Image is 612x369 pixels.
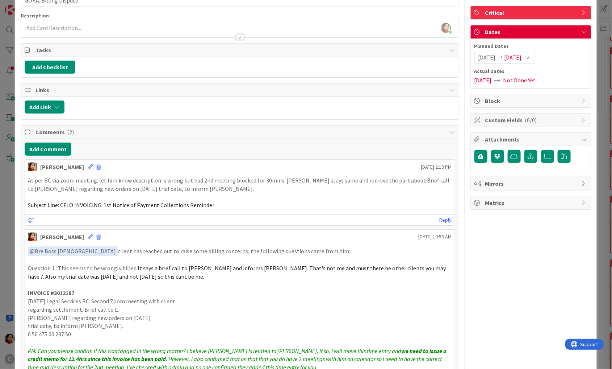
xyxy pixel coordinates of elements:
[28,176,452,193] p: As per BC via zoom meeting: let him know description is wrong but had 2nd meeting blocked for 30m...
[474,67,587,75] span: Actual Dates
[35,86,446,94] span: Links
[30,247,35,255] span: @
[441,23,451,33] img: ZE7sHxBjl6aIQZ7EmcD5y5U36sLYn9QN.jpeg
[28,265,447,280] span: It says a brief call to [PERSON_NAME] and informs [PERSON_NAME]. That's not me and must there be ...
[504,53,522,62] span: [DATE]
[67,128,74,136] span: ( 2 )
[485,198,578,207] span: Metrics
[28,322,452,330] p: trial date, to inform [PERSON_NAME].
[35,46,446,54] span: Tasks
[440,216,452,225] a: Reply
[28,246,452,256] p: client has reached out to raise some billing concerns, the following questions came from him:
[419,233,452,241] span: [DATE] 10:50 AM
[28,289,74,296] strong: INVOICE #3012187
[474,42,587,50] span: Planned Dates
[28,233,37,241] img: PM
[28,330,452,339] p: 0.50 475.00 237.50
[474,76,492,85] span: [DATE]
[478,53,496,62] span: [DATE]
[40,163,84,171] div: [PERSON_NAME]
[21,12,49,19] span: Description
[485,97,578,105] span: Block
[28,163,37,171] img: PM
[28,264,452,280] p: Question 1 : This seems to be wrongly billed.
[28,201,214,209] span: Subject Line: CFLO INVOICING: 1st Notice of Payment Collections Reminder
[28,314,452,322] p: [PERSON_NAME] regarding new orders on [DATE]
[485,135,578,144] span: Attachments
[25,143,71,156] button: Add Comment
[503,76,536,85] span: Not Done Yet
[485,179,578,188] span: Mirrors
[525,116,537,124] span: ( 0/0 )
[485,8,578,17] span: Critical
[25,101,64,114] button: Add Link
[485,116,578,124] span: Custom Fields
[35,128,446,136] span: Comments
[28,306,452,314] p: regarding settlement. Brief call to L.
[485,28,578,36] span: Dates
[25,61,75,74] button: Add Checklist
[28,297,452,306] p: [DATE] Legal Services BC: Second Zoom meeting with client
[28,347,401,354] em: PM: Can you please confirm if this was tagged in the wrong matter? I believe [PERSON_NAME] is rel...
[15,1,33,10] span: Support
[30,247,116,255] span: Bre Boss [DEMOGRAPHIC_DATA]
[40,233,84,241] div: [PERSON_NAME]
[421,163,452,171] span: [DATE] 2:19 PM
